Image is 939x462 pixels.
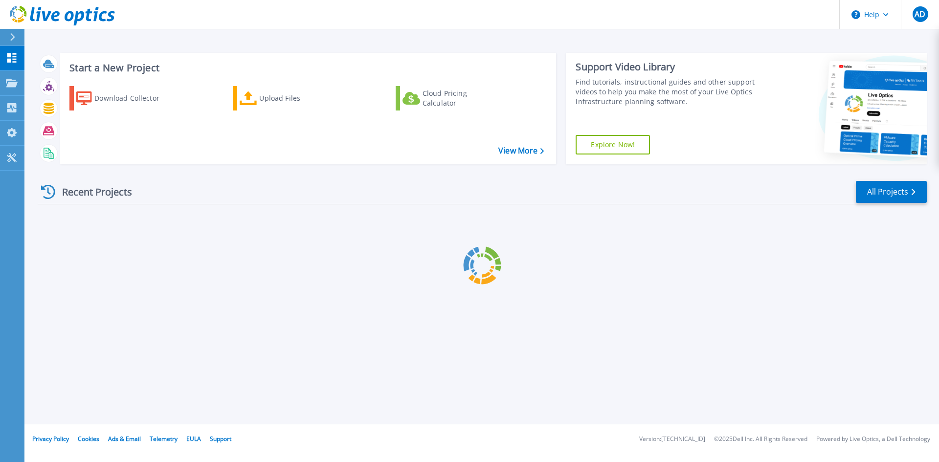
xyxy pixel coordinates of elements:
a: Explore Now! [576,135,650,154]
li: Version: [TECHNICAL_ID] [639,436,705,442]
h3: Start a New Project [69,63,544,73]
a: Ads & Email [108,435,141,443]
a: Telemetry [150,435,178,443]
a: Upload Files [233,86,342,110]
span: AD [915,10,925,18]
a: Cloud Pricing Calculator [396,86,505,110]
a: Privacy Policy [32,435,69,443]
div: Find tutorials, instructional guides and other support videos to help you make the most of your L... [576,77,760,107]
li: Powered by Live Optics, a Dell Technology [816,436,930,442]
a: All Projects [856,181,927,203]
a: Download Collector [69,86,179,110]
div: Recent Projects [38,180,145,204]
a: EULA [186,435,201,443]
a: Support [210,435,231,443]
a: View More [498,146,544,155]
div: Support Video Library [576,61,760,73]
div: Upload Files [259,88,337,108]
div: Cloud Pricing Calculator [423,88,501,108]
a: Cookies [78,435,99,443]
div: Download Collector [94,88,173,108]
li: © 2025 Dell Inc. All Rights Reserved [714,436,807,442]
